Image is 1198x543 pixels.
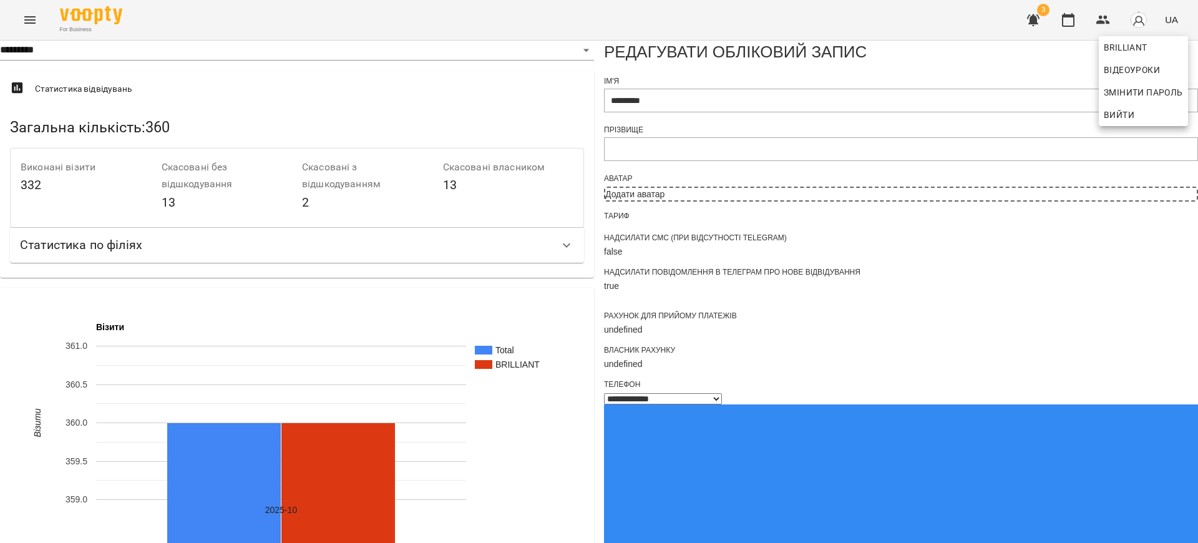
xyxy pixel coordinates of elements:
a: BRILLIANT [1099,36,1188,59]
span: BRILLIANT [1104,40,1183,55]
span: Відеоуроки [1104,62,1160,77]
button: Вийти [1099,104,1188,126]
a: Відеоуроки [1099,59,1165,81]
span: Вийти [1104,107,1134,122]
span: Змінити пароль [1104,85,1183,100]
a: Змінити пароль [1099,81,1188,104]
